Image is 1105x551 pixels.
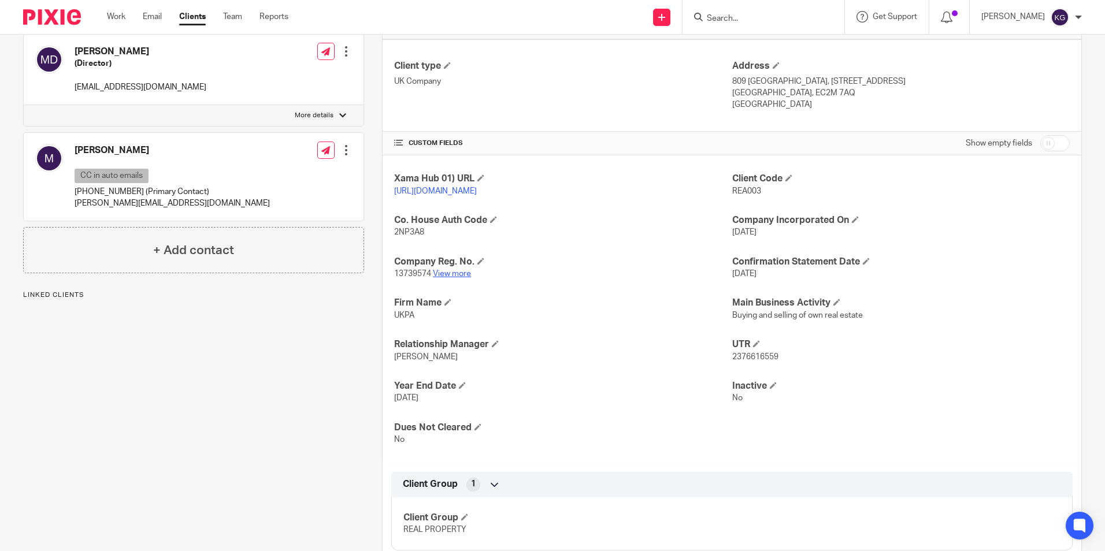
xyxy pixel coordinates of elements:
[732,99,1070,110] p: [GEOGRAPHIC_DATA]
[223,11,242,23] a: Team
[23,291,364,300] p: Linked clients
[732,228,757,236] span: [DATE]
[732,353,778,361] span: 2376616559
[732,187,761,195] span: REA003
[981,11,1045,23] p: [PERSON_NAME]
[394,380,732,392] h4: Year End Date
[179,11,206,23] a: Clients
[75,58,206,69] h5: (Director)
[732,173,1070,185] h4: Client Code
[732,380,1070,392] h4: Inactive
[732,270,757,278] span: [DATE]
[75,46,206,58] h4: [PERSON_NAME]
[394,256,732,268] h4: Company Reg. No.
[143,11,162,23] a: Email
[23,9,81,25] img: Pixie
[394,435,405,444] span: No
[153,241,234,259] h4: + Add contact
[259,11,288,23] a: Reports
[75,81,206,93] p: [EMAIL_ADDRESS][DOMAIN_NAME]
[706,14,810,24] input: Search
[394,394,418,402] span: [DATE]
[394,214,732,226] h4: Co. House Auth Code
[394,270,431,278] span: 13739574
[873,13,917,21] span: Get Support
[75,169,149,183] p: CC in auto emails
[107,11,125,23] a: Work
[394,60,732,72] h4: Client type
[403,478,458,490] span: Client Group
[394,187,477,195] a: [URL][DOMAIN_NAME]
[394,173,732,185] h4: Xama Hub 01) URL
[732,87,1070,99] p: [GEOGRAPHIC_DATA], EC2M 7AQ
[433,270,471,278] a: View more
[471,478,476,490] span: 1
[75,186,270,198] p: [PHONE_NUMBER] (Primary Contact)
[732,297,1070,309] h4: Main Business Activity
[732,394,743,402] span: No
[75,198,270,209] p: [PERSON_NAME][EMAIL_ADDRESS][DOMAIN_NAME]
[394,139,732,148] h4: CUSTOM FIELDS
[75,144,270,157] h4: [PERSON_NAME]
[394,311,414,319] span: UKPA
[394,338,732,351] h4: Relationship Manager
[966,137,1032,149] label: Show empty fields
[1051,8,1069,27] img: svg%3E
[732,338,1070,351] h4: UTR
[35,144,63,172] img: svg%3E
[732,60,1070,72] h4: Address
[394,353,458,361] span: [PERSON_NAME]
[394,76,732,87] p: UK Company
[732,311,863,319] span: Buying and selling of own real estate
[295,111,333,120] p: More details
[732,256,1070,268] h4: Confirmation Statement Date
[394,422,732,434] h4: Dues Not Cleared
[403,512,732,524] h4: Client Group
[732,76,1070,87] p: 809 [GEOGRAPHIC_DATA], [STREET_ADDRESS]
[394,228,424,236] span: 2NP3A8
[35,46,63,73] img: svg%3E
[732,214,1070,226] h4: Company Incorporated On
[394,297,732,309] h4: Firm Name
[403,526,466,534] span: REAL PROPERTY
